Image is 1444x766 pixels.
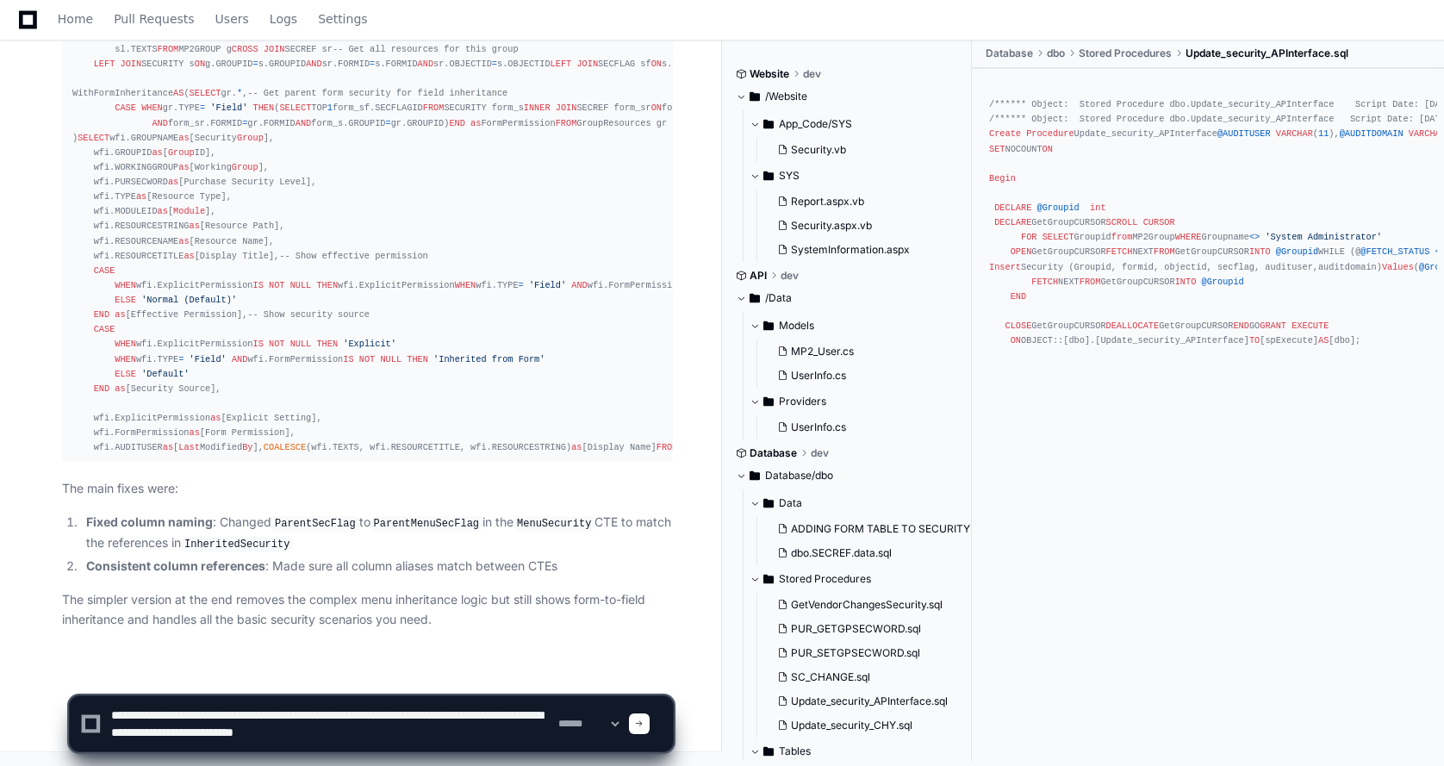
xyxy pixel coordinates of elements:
span: int [1090,202,1105,213]
code: MenuSecurity [513,516,594,532]
button: /Website [736,83,959,110]
button: Providers [750,388,959,415]
span: as [190,427,200,438]
span: Procedure [1026,129,1074,140]
span: Home [58,14,93,24]
span: ON [1043,144,1053,154]
span: WHEN [115,280,136,290]
span: END [1233,321,1248,331]
span: Security.vb [791,143,846,157]
span: AND [306,59,321,69]
span: 'System Administrator' [1265,233,1382,243]
button: GetVendorChangesSecurity.sql [770,593,962,617]
span: FETCH [1031,277,1058,287]
span: VARCHAR [1276,129,1313,140]
span: FROM [423,103,445,113]
span: dbo.SECREF.data.sql [791,546,892,560]
svg: Directory [763,165,774,186]
span: END [449,118,464,128]
span: Data [779,496,802,510]
span: as [168,177,178,187]
span: Settings [318,14,367,24]
span: IS [252,280,263,290]
span: Database [750,446,797,460]
button: Stored Procedures [750,565,973,593]
span: = [200,103,205,113]
span: as [571,442,582,452]
span: @AUDITDOMAIN [1340,129,1404,140]
span: -- Get all resources for this group [333,44,519,54]
span: TO [1249,336,1260,346]
span: JOIN [120,59,141,69]
span: UserInfo.cs [791,369,846,383]
svg: Directory [750,288,760,308]
span: GRANT [1260,321,1286,331]
span: as [158,206,168,216]
span: WHEN [115,354,136,364]
button: Report.aspx.vb [770,190,949,214]
li: : Made sure all column aliases match between CTEs [81,557,673,576]
span: AND [571,280,587,290]
span: WHEN [141,103,163,113]
span: /Website [765,90,807,103]
span: WHERE [1175,233,1202,243]
span: -- Show security source [247,309,370,320]
span: Values [1382,262,1414,272]
span: = [492,59,497,69]
span: as [190,221,200,231]
span: END [1011,291,1026,302]
svg: Directory [763,391,774,412]
button: ADDING FORM TABLE TO SECURITY TABLE.sql [770,517,976,541]
span: CASE [115,103,136,113]
span: FROM [556,118,577,128]
button: Data [750,489,973,517]
span: Stored Procedures [1079,47,1172,60]
span: 'Default' [141,369,189,379]
span: API [750,269,767,283]
span: dev [781,269,799,283]
span: DECLARE [994,202,1031,213]
span: FROM [657,442,678,452]
code: InheritedSecurity [181,537,293,552]
span: LEFT [551,59,572,69]
button: Security.vb [770,138,949,162]
strong: Fixed column naming [86,514,213,529]
span: OPEN [1011,247,1032,258]
span: as [178,236,189,246]
span: = [253,59,258,69]
span: Database [986,47,1033,60]
span: MP2_User.cs [791,345,854,358]
button: Database/dbo [736,462,959,489]
span: NOT NULL [269,339,311,349]
span: Database/dbo [765,469,833,483]
span: @AUDITUSER [1217,129,1271,140]
span: AND [296,118,311,128]
span: -- Show effective permission [279,251,428,261]
span: INTO [1249,247,1271,258]
span: FOR [1021,233,1036,243]
span: FROM [1154,247,1175,258]
span: INNER [524,103,551,113]
span: dev [811,446,829,460]
span: EXECUTE [1292,321,1329,331]
button: SystemInformation.aspx [770,238,949,262]
svg: Directory [763,315,774,336]
span: = [178,354,184,364]
span: Module [173,206,205,216]
span: ELSE [115,369,136,379]
span: 'Field' [190,354,227,364]
button: /Data [736,284,959,312]
span: AND [152,118,167,128]
span: 'Explicit' [343,339,396,349]
span: 'Field' [529,280,566,290]
span: as [152,147,162,158]
span: @FETCH_STATUS [1360,247,1429,258]
span: ELSE [115,295,136,305]
button: Models [750,312,959,339]
button: MP2_User.cs [770,339,949,364]
span: PUR_SETGPSECWORD.sql [791,646,920,660]
span: ON [195,59,205,69]
span: /Data [765,291,792,305]
button: PUR_GETGPSECWORD.sql [770,617,962,641]
span: COALESCE [264,442,306,452]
